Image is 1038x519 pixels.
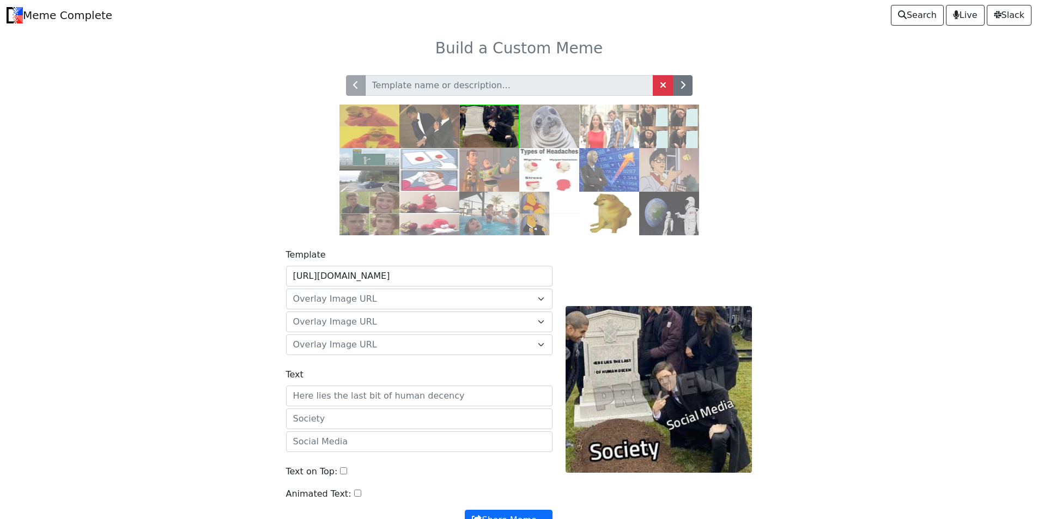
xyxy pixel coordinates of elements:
[286,334,553,355] span: Overlay Image URL
[286,408,553,429] input: Society
[459,192,519,235] img: pool.jpg
[293,339,377,350] span: Overlay Image URL
[286,386,553,406] input: Here lies the last bit of human decency
[459,148,519,192] img: buzz.jpg
[339,148,399,192] img: exit.jpg
[166,39,872,58] h3: Build a Custom Meme
[7,4,112,26] a: Meme Complete
[339,105,399,148] img: drake.jpg
[293,338,532,351] span: Overlay Image URL
[293,294,377,304] span: Overlay Image URL
[286,368,303,381] label: Text
[339,192,399,235] img: right.jpg
[987,5,1031,26] a: Slack
[519,192,579,235] img: pooh.jpg
[286,248,326,261] label: Template
[286,431,553,452] input: Social Media
[519,105,579,148] img: ams.jpg
[639,105,699,148] img: gru.jpg
[579,105,639,148] img: db.jpg
[946,5,985,26] a: Live
[293,316,377,327] span: Overlay Image URL
[286,487,351,500] label: Animated Text:
[639,192,699,235] img: astronaut.jpg
[579,148,639,192] img: stonks.jpg
[293,315,532,328] span: Overlay Image URL
[286,465,338,478] label: Text on Top:
[459,105,519,148] img: grave.jpg
[399,148,459,192] img: ds.jpg
[286,312,553,332] span: Overlay Image URL
[891,5,944,26] a: Search
[994,9,1024,22] span: Slack
[286,289,553,309] span: Overlay Image URL
[953,9,978,22] span: Live
[898,9,937,22] span: Search
[399,105,459,148] img: slap.jpg
[293,292,532,306] span: Overlay Image URL
[365,75,653,96] input: Template name or description...
[519,148,579,192] img: headaches.jpg
[579,192,639,235] img: cheems.jpg
[286,266,553,286] input: Background Image URL
[7,7,23,23] img: Meme Complete
[639,148,699,192] img: pigeon.jpg
[399,192,459,235] img: elmo.jpg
